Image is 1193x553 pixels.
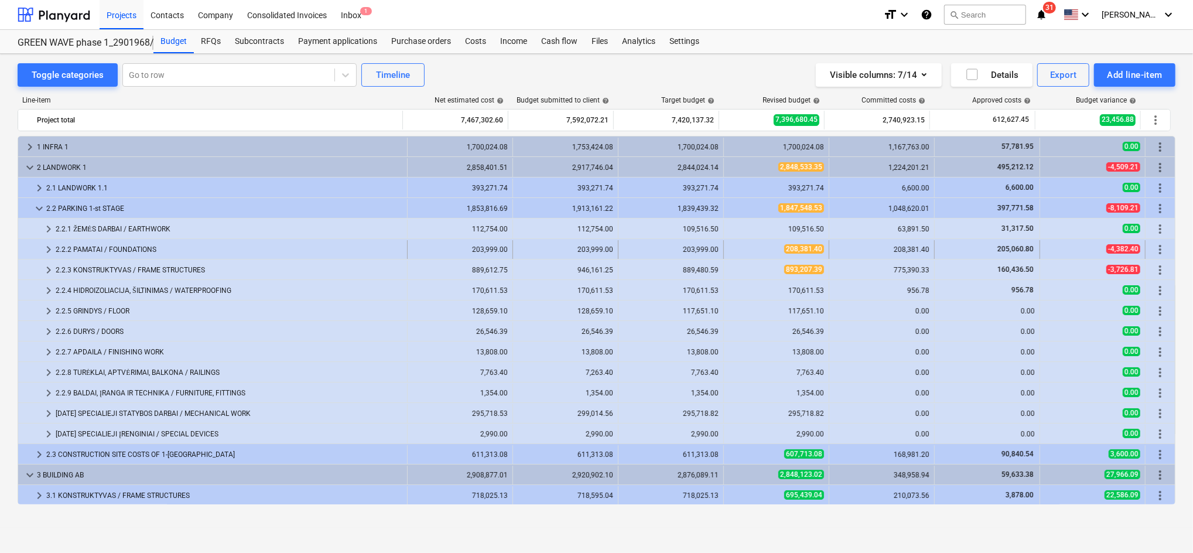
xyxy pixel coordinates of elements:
div: Files [584,30,615,53]
span: 695,439.04 [784,490,824,500]
span: 0.00 [1123,388,1140,397]
div: 1,354.00 [412,389,508,397]
div: 0.00 [834,348,929,356]
div: 26,546.39 [623,327,719,336]
div: 2,844,024.14 [623,163,719,172]
span: 0.00 [1123,285,1140,295]
div: 7,263.40 [518,368,613,377]
span: More actions [1153,345,1167,359]
span: keyboard_arrow_right [42,386,56,400]
div: 889,612.75 [412,266,508,274]
div: 0.00 [939,307,1035,315]
div: 1,354.00 [729,389,824,397]
span: [PERSON_NAME] [1102,10,1160,19]
span: 0.00 [1123,326,1140,336]
i: format_size [883,8,897,22]
div: 2.2.8 TURĖKLAI, APTVĖRIMAI, BALKONA / RAILINGS [56,363,402,382]
span: 2,848,533.35 [778,162,824,172]
div: 1,839,439.32 [623,204,719,213]
span: keyboard_arrow_right [42,222,56,236]
a: Payment applications [291,30,384,53]
div: 2,876,089.11 [623,471,719,479]
button: Search [944,5,1026,25]
div: 0.00 [834,389,929,397]
div: 393,271.74 [412,184,508,192]
span: 7,396,680.45 [774,114,819,125]
span: More actions [1153,407,1167,421]
div: 718,025.13 [412,491,508,500]
div: 611,313.08 [412,450,508,459]
div: 0.00 [834,368,929,377]
div: Timeline [376,67,410,83]
div: 611,313.08 [518,450,613,459]
span: help [916,97,925,104]
div: 7,592,072.21 [513,111,609,129]
div: 2,917,746.04 [518,163,613,172]
div: 775,390.33 [834,266,929,274]
span: -4,509.21 [1106,162,1140,172]
span: More actions [1153,304,1167,318]
div: 109,516.50 [729,225,824,233]
div: 6,600.00 [834,184,929,192]
span: 1,847,548.53 [778,203,824,213]
div: Approved costs [972,96,1031,104]
span: 205,060.80 [996,245,1035,253]
a: Settings [662,30,706,53]
button: Add line-item [1094,63,1175,87]
div: Line-item [18,96,404,104]
div: 13,808.00 [518,348,613,356]
div: 2,990.00 [412,430,508,438]
button: Export [1037,63,1090,87]
div: 0.00 [834,307,929,315]
div: 0.00 [834,430,929,438]
span: 22,586.09 [1105,490,1140,500]
span: keyboard_arrow_right [32,181,46,195]
a: Subcontracts [228,30,291,53]
div: 889,480.59 [623,266,719,274]
div: 2.2.7 APDAILA / FINISHING WORK [56,343,402,361]
a: Cash flow [534,30,584,53]
div: Committed costs [862,96,925,104]
div: Costs [458,30,493,53]
a: Purchase orders [384,30,458,53]
div: 718,025.13 [623,491,719,500]
button: Details [951,63,1033,87]
div: 2,990.00 [729,430,824,438]
div: 956.78 [834,286,929,295]
span: keyboard_arrow_right [23,140,37,154]
div: 203,999.00 [518,245,613,254]
div: 295,718.53 [412,409,508,418]
div: 2.2.9 BALDAI, ĮRANGA IR TECHNIKA / FURNITURE, FITTINGS [56,384,402,402]
a: Budget [153,30,194,53]
div: Visible columns : 7/14 [830,67,928,83]
div: [DATE] SPECIALIEJI STATYBOS DARBAI / MECHANICAL WORK [56,404,402,423]
div: 26,546.39 [412,327,508,336]
a: RFQs [194,30,228,53]
span: 31 [1043,2,1056,13]
span: 90,840.54 [1000,450,1035,458]
span: More actions [1153,161,1167,175]
div: 7,763.40 [623,368,719,377]
span: 0.00 [1123,142,1140,151]
span: 208,381.40 [784,244,824,254]
span: More actions [1153,448,1167,462]
span: 893,207.39 [784,265,824,274]
div: 1 INFRA 1 [37,138,402,156]
span: 6,600.00 [1004,183,1035,192]
div: 393,271.74 [729,184,824,192]
span: keyboard_arrow_down [23,161,37,175]
div: 0.00 [834,409,929,418]
div: 0.00 [939,368,1035,377]
span: 31,317.50 [1000,224,1035,233]
div: 2.2.2 PAMATAI / FOUNDATIONS [56,240,402,259]
div: 2.1 LANDWORK 1.1 [46,179,402,197]
div: 26,546.39 [729,327,824,336]
span: 0.00 [1123,408,1140,418]
div: 203,999.00 [412,245,508,254]
div: 299,014.56 [518,409,613,418]
span: keyboard_arrow_right [42,427,56,441]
